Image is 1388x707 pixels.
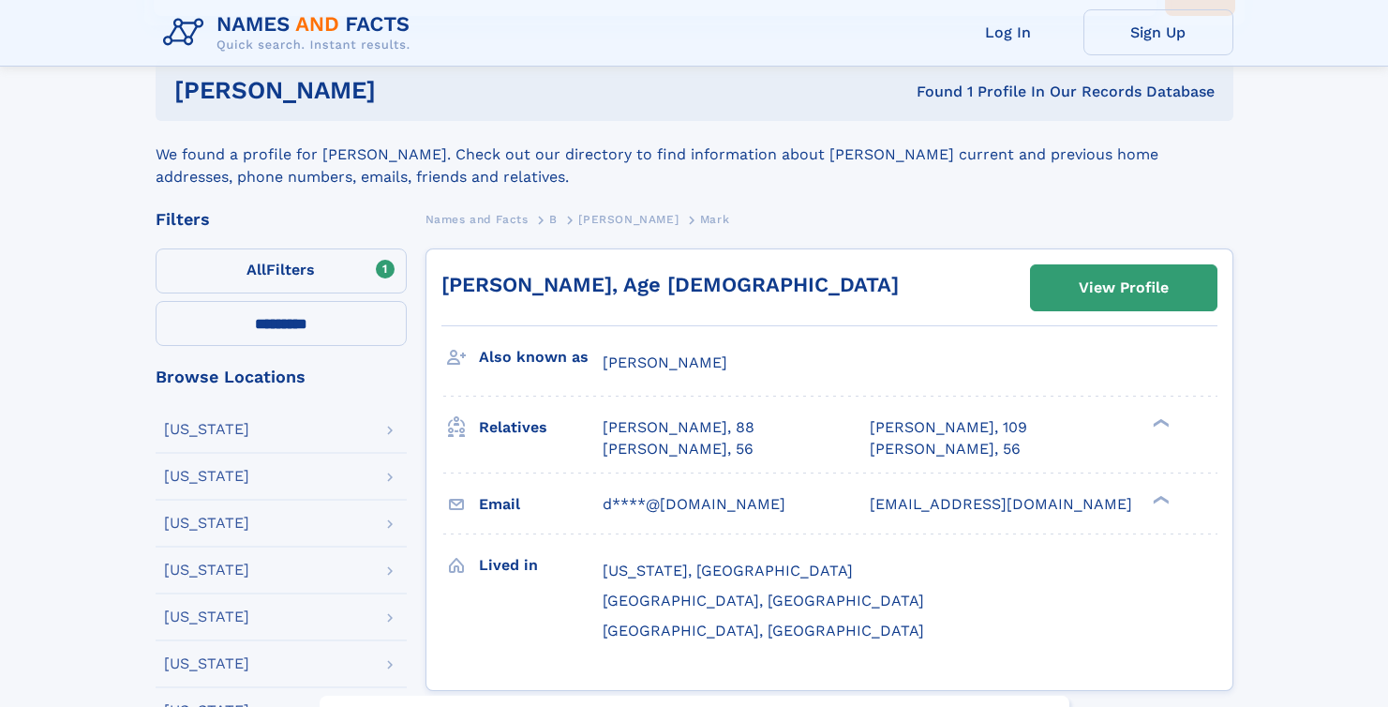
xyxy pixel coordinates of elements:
img: Logo Names and Facts [156,8,425,58]
span: B [549,213,558,226]
h3: Lived in [479,549,603,581]
a: [PERSON_NAME], 88 [603,417,754,438]
span: [EMAIL_ADDRESS][DOMAIN_NAME] [870,495,1132,513]
a: [PERSON_NAME], Age [DEMOGRAPHIC_DATA] [441,273,899,296]
h3: Relatives [479,412,603,444]
a: [PERSON_NAME], 109 [870,417,1027,438]
h1: [PERSON_NAME] [174,79,647,102]
span: All [246,261,266,278]
div: Found 1 Profile In Our Records Database [646,82,1215,102]
span: [GEOGRAPHIC_DATA], [GEOGRAPHIC_DATA] [603,592,924,609]
div: ❯ [1149,493,1172,505]
span: [GEOGRAPHIC_DATA], [GEOGRAPHIC_DATA] [603,622,924,639]
h3: Also known as [479,341,603,373]
div: Filters [156,211,407,228]
a: Sign Up [1083,9,1233,55]
span: Mark [700,213,729,226]
div: [US_STATE] [164,563,249,578]
a: Log In [933,9,1083,55]
a: [PERSON_NAME] [578,207,679,231]
a: B [549,207,558,231]
div: [US_STATE] [164,469,249,484]
span: [PERSON_NAME] [603,353,727,371]
h3: Email [479,489,603,520]
span: [PERSON_NAME] [578,213,679,226]
div: [US_STATE] [164,516,249,531]
div: View Profile [1079,266,1169,309]
div: Browse Locations [156,369,407,385]
a: [PERSON_NAME], 56 [870,439,1021,459]
span: [US_STATE], [GEOGRAPHIC_DATA] [603,562,853,579]
div: [US_STATE] [164,609,249,624]
div: [US_STATE] [164,422,249,437]
label: Filters [156,248,407,293]
div: [US_STATE] [164,656,249,671]
div: We found a profile for [PERSON_NAME]. Check out our directory to find information about [PERSON_N... [156,121,1233,188]
div: ❯ [1149,417,1172,429]
a: [PERSON_NAME], 56 [603,439,754,459]
a: View Profile [1031,265,1216,310]
a: Names and Facts [425,207,529,231]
